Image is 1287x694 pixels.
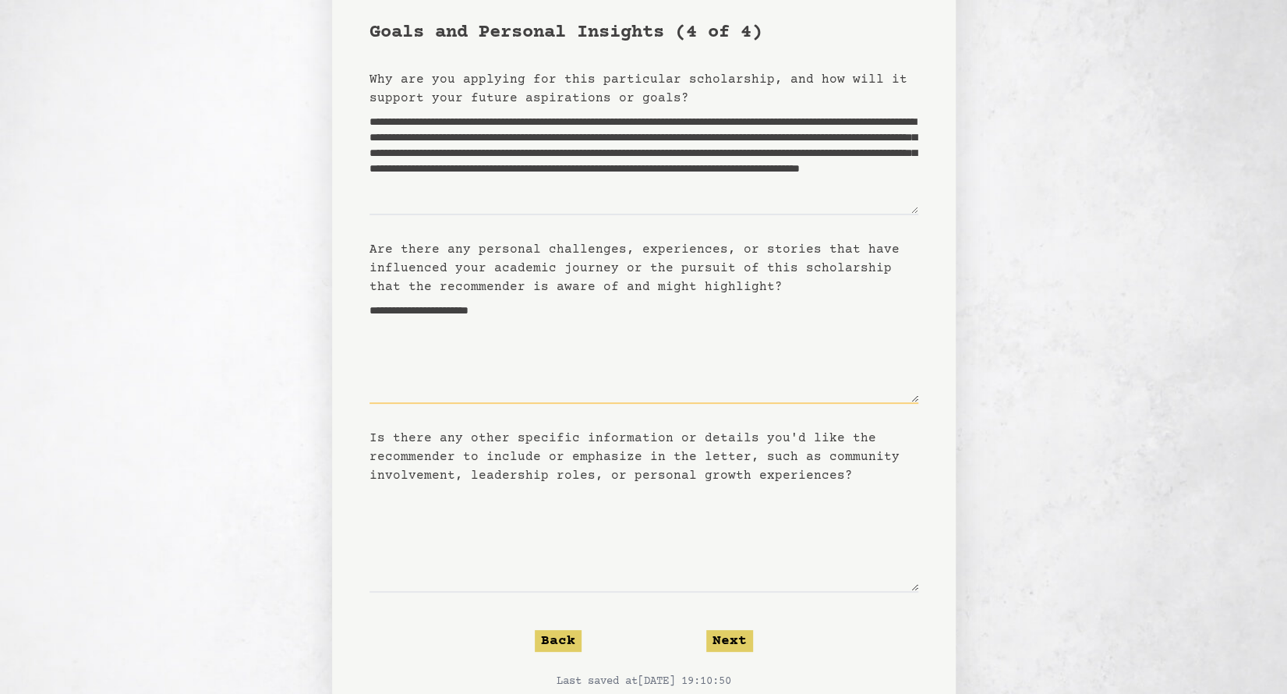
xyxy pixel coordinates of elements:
[369,20,918,45] h1: Goals and Personal Insights (4 of 4)
[369,431,900,483] label: Is there any other specific information or details you'd like the recommender to include or empha...
[706,630,753,652] button: Next
[535,630,582,652] button: Back
[369,674,918,689] p: Last saved at [DATE] 19:10:50
[369,243,900,294] label: Are there any personal challenges, experiences, or stories that have influenced your academic jou...
[369,73,907,105] label: Why are you applying for this particular scholarship, and how will it support your future aspirat...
